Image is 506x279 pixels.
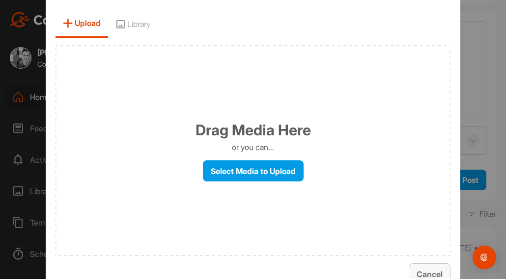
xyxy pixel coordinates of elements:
label: Select Media to Upload [203,160,304,181]
span: Library [108,10,158,38]
span: Cancel [417,269,443,279]
div: Open Intercom Messenger [473,246,496,269]
p: or you can... [232,141,274,153]
h1: Drag Media Here [196,119,311,141]
span: Upload [56,10,108,38]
